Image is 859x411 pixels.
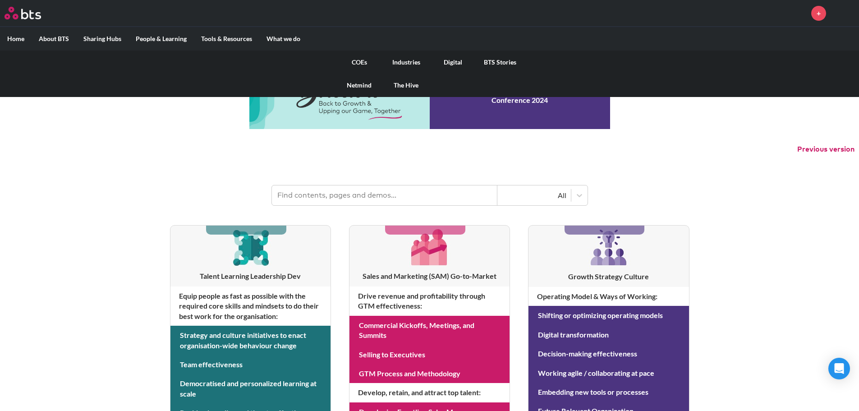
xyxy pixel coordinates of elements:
label: Sharing Hubs [76,27,129,51]
label: What we do [259,27,308,51]
label: About BTS [32,27,76,51]
a: Profile [833,2,854,24]
h4: Equip people as fast as possible with the required core skills and mindsets to do their best work... [170,286,331,326]
a: + [811,6,826,21]
h4: Operating Model & Ways of Working : [528,287,689,306]
img: [object Object] [229,226,272,268]
div: Open Intercom Messenger [828,358,850,379]
img: [object Object] [587,226,630,269]
h4: Drive revenue and profitability through GTM effectiveness : [349,286,510,316]
h3: Growth Strategy Culture [528,272,689,282]
img: BTS Logo [5,7,41,19]
div: All [502,190,566,200]
h3: Talent Learning Leadership Dev [170,271,331,281]
button: Previous version [797,144,854,154]
h3: Sales and Marketing (SAM) Go-to-Market [349,271,510,281]
input: Find contents, pages and demos... [272,185,497,205]
img: Giovanna Liberali [833,2,854,24]
label: Tools & Resources [194,27,259,51]
label: People & Learning [129,27,194,51]
a: Go home [5,7,58,19]
img: [object Object] [408,226,451,268]
h4: Develop, retain, and attract top talent : [349,383,510,402]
